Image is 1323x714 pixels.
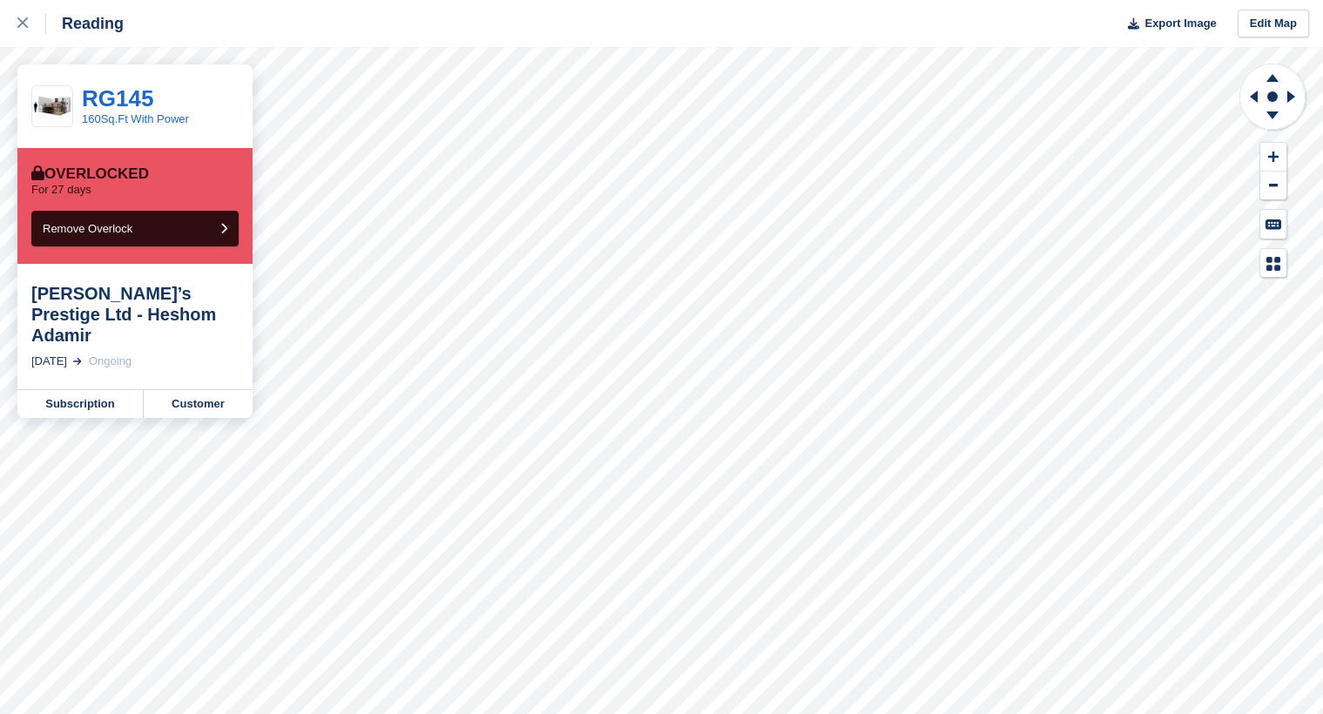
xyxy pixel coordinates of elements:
a: Subscription [17,390,144,418]
button: Keyboard Shortcuts [1260,210,1286,239]
div: Reading [46,13,124,34]
span: Remove Overlock [43,222,132,235]
div: Overlocked [31,165,149,183]
div: [PERSON_NAME]’s Prestige Ltd - Heshom Adamir [31,283,239,346]
button: Export Image [1117,10,1217,38]
span: Export Image [1144,15,1216,32]
div: [DATE] [31,353,67,370]
button: Zoom In [1260,143,1286,172]
button: Map Legend [1260,249,1286,278]
button: Zoom Out [1260,172,1286,200]
div: Ongoing [89,353,132,370]
img: arrow-right-light-icn-cde0832a797a2874e46488d9cf13f60e5c3a73dbe684e267c42b8395dfbc2abf.svg [73,358,82,365]
a: Edit Map [1238,10,1309,38]
p: For 27 days [31,183,91,197]
button: Remove Overlock [31,211,239,246]
img: 150-sqft-unit.jpg [32,91,72,122]
a: Customer [144,390,253,418]
a: RG145 [82,85,153,111]
a: 160Sq.Ft With Power [82,112,189,125]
